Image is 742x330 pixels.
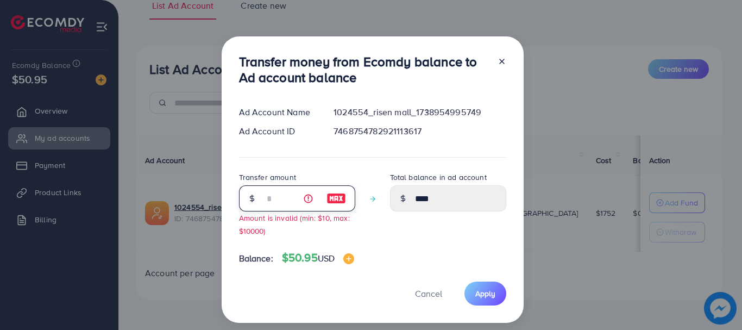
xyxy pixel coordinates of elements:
button: Cancel [401,282,456,305]
h3: Transfer money from Ecomdy balance to Ad account balance [239,54,489,85]
span: Apply [475,288,495,299]
small: Amount is invalid (min: $10, max: $10000) [239,213,350,235]
div: 1024554_risen mall_1738954995749 [325,106,514,119]
div: Ad Account Name [230,106,325,119]
div: 7468754782921113617 [325,125,514,138]
span: USD [318,252,335,264]
label: Total balance in ad account [390,172,487,183]
img: image [343,253,354,264]
span: Balance: [239,252,273,265]
div: Ad Account ID [230,125,325,138]
span: Cancel [415,288,442,300]
label: Transfer amount [239,172,296,183]
img: image [326,192,346,205]
h4: $50.95 [282,251,354,265]
button: Apply [464,282,506,305]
